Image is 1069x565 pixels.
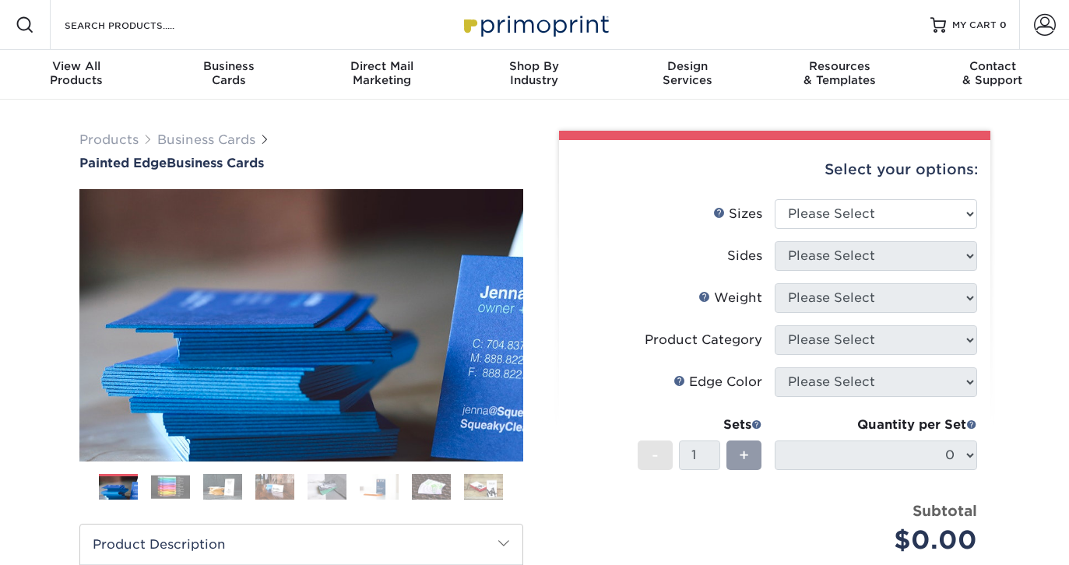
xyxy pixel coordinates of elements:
[952,19,997,32] span: MY CART
[611,59,764,73] span: Design
[458,59,610,87] div: Industry
[308,473,346,500] img: Business Cards 05
[786,521,977,559] div: $0.00
[698,289,762,307] div: Weight
[412,473,451,500] img: Business Cards 07
[305,59,458,87] div: Marketing
[151,475,190,499] img: Business Cards 02
[652,444,659,467] span: -
[611,59,764,87] div: Services
[916,50,1069,100] a: Contact& Support
[153,50,305,100] a: BusinessCards
[611,50,764,100] a: DesignServices
[916,59,1069,73] span: Contact
[255,473,294,500] img: Business Cards 04
[775,416,977,434] div: Quantity per Set
[153,59,305,87] div: Cards
[157,132,255,147] a: Business Cards
[80,525,522,564] h2: Product Description
[79,156,523,170] a: Painted EdgeBusiness Cards
[916,59,1069,87] div: & Support
[713,205,762,223] div: Sizes
[305,50,458,100] a: Direct MailMarketing
[79,132,139,147] a: Products
[79,156,167,170] span: Painted Edge
[79,104,523,547] img: Painted Edge 01
[99,468,138,507] img: Business Cards 01
[1000,19,1007,30] span: 0
[764,50,916,100] a: Resources& Templates
[457,8,613,41] img: Primoprint
[727,247,762,265] div: Sides
[739,444,749,467] span: +
[153,59,305,73] span: Business
[458,59,610,73] span: Shop By
[673,373,762,391] div: Edge Color
[638,416,762,434] div: Sets
[63,16,215,34] input: SEARCH PRODUCTS.....
[464,473,503,500] img: Business Cards 08
[571,140,978,199] div: Select your options:
[645,331,762,349] div: Product Category
[203,473,242,500] img: Business Cards 03
[79,156,523,170] h1: Business Cards
[305,59,458,73] span: Direct Mail
[458,50,610,100] a: Shop ByIndustry
[913,502,977,519] strong: Subtotal
[764,59,916,87] div: & Templates
[360,473,399,500] img: Business Cards 06
[764,59,916,73] span: Resources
